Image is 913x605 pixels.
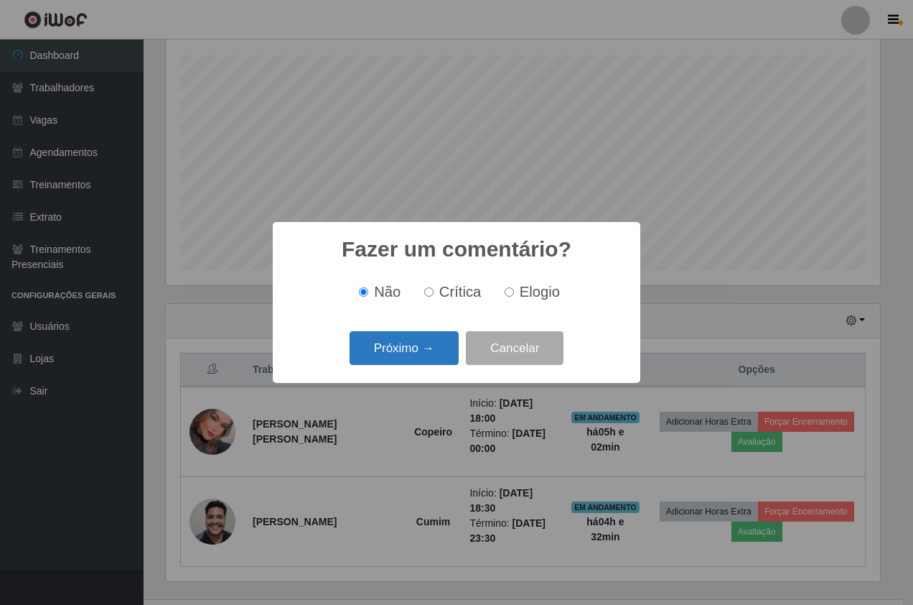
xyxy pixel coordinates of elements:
span: Crítica [439,284,482,300]
span: Elogio [520,284,560,300]
input: Não [359,287,368,297]
input: Crítica [424,287,434,297]
button: Próximo → [350,331,459,365]
span: Não [374,284,401,300]
button: Cancelar [466,331,563,365]
input: Elogio [505,287,514,297]
h2: Fazer um comentário? [342,236,571,262]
